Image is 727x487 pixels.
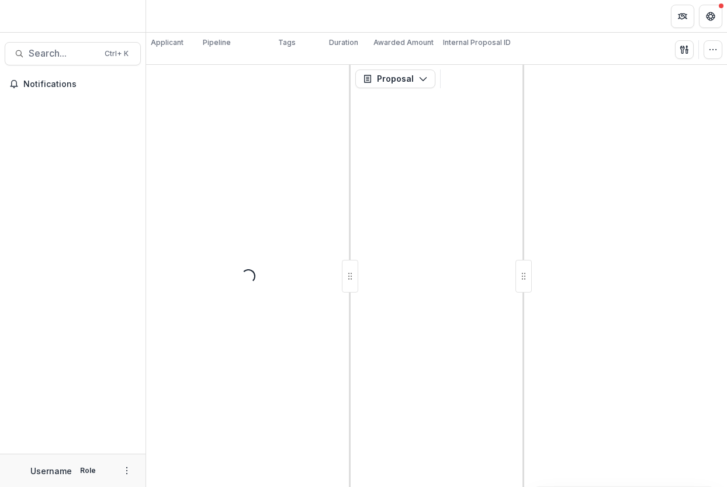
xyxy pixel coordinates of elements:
button: Notifications [5,75,141,93]
p: Tags [278,37,296,48]
button: Proposal [355,69,435,88]
div: Ctrl + K [102,47,131,60]
button: More [120,464,134,478]
p: Internal Proposal ID [443,37,511,48]
p: Role [77,465,99,476]
p: Awarded Amount [373,37,434,48]
button: Get Help [699,5,722,28]
span: Notifications [23,79,136,89]
button: Search... [5,42,141,65]
p: Username [30,465,72,477]
p: Pipeline [203,37,231,48]
p: Applicant [151,37,184,48]
button: Partners [671,5,694,28]
span: Search... [29,48,98,59]
p: Duration [329,37,358,48]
